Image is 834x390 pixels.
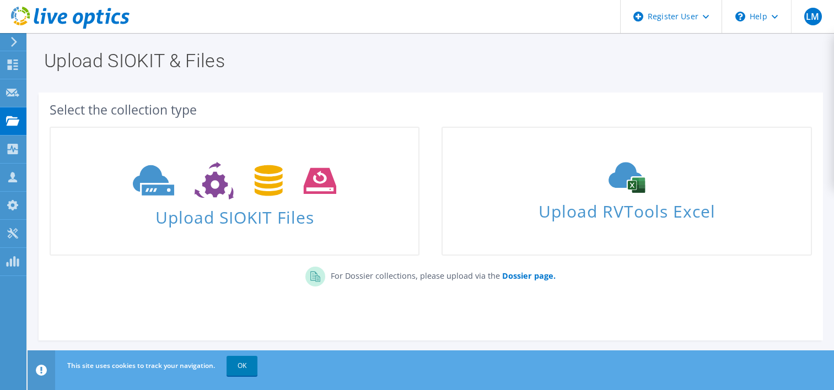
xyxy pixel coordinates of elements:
p: For Dossier collections, please upload via the [325,267,556,282]
a: Dossier page. [500,270,556,281]
span: LM [804,8,822,25]
a: OK [227,356,257,376]
span: Upload SIOKIT Files [51,202,418,226]
a: Upload RVTools Excel [442,127,811,256]
svg: \n [735,12,745,21]
span: This site uses cookies to track your navigation. [67,361,215,370]
span: Upload RVTools Excel [443,197,810,220]
b: Dossier page. [502,270,556,281]
div: Select the collection type [50,104,812,116]
h1: Upload SIOKIT & Files [44,51,812,70]
a: Upload SIOKIT Files [50,127,419,256]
